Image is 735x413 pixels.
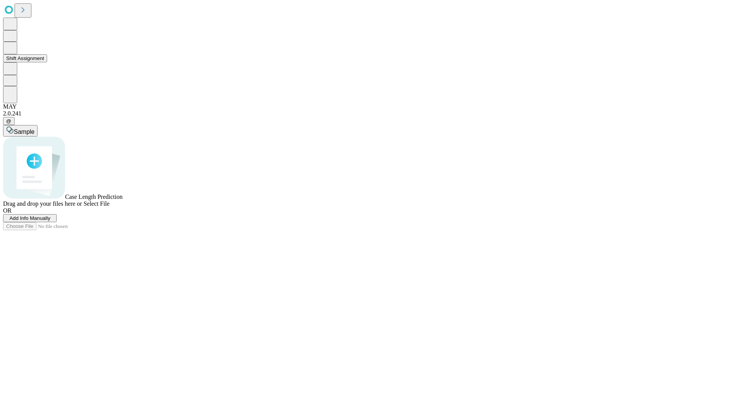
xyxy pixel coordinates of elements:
[10,215,51,221] span: Add Info Manually
[6,118,11,124] span: @
[3,125,38,137] button: Sample
[14,128,34,135] span: Sample
[3,110,732,117] div: 2.0.241
[3,207,11,214] span: OR
[3,214,57,222] button: Add Info Manually
[3,117,15,125] button: @
[3,103,732,110] div: MAY
[3,200,82,207] span: Drag and drop your files here or
[83,200,109,207] span: Select File
[65,193,122,200] span: Case Length Prediction
[3,54,47,62] button: Shift Assignment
